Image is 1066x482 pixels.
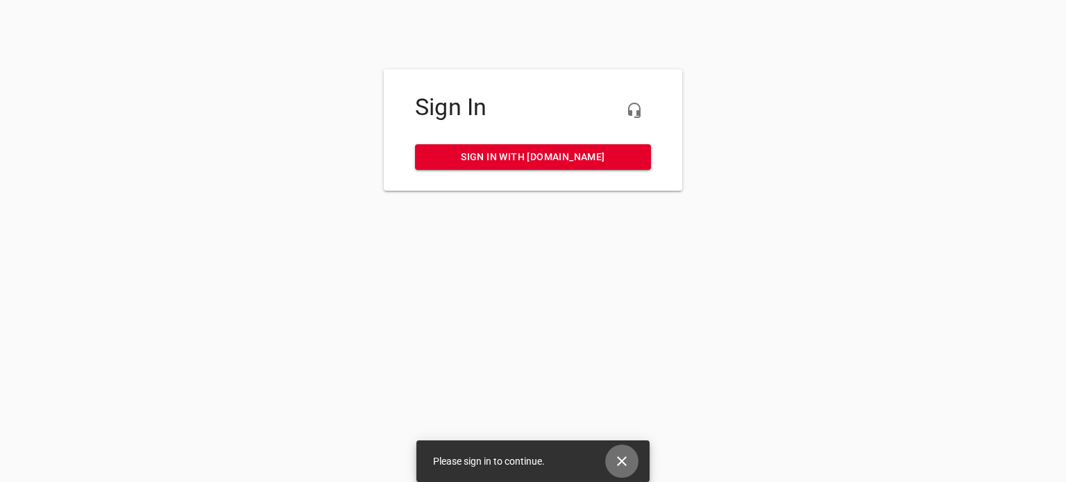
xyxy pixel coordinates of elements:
h4: Sign In [415,94,651,121]
span: Sign in with [DOMAIN_NAME] [426,148,640,166]
span: Please sign in to continue. [433,456,545,467]
a: Sign in with [DOMAIN_NAME] [415,144,651,170]
button: Close [605,445,638,478]
button: Live Chat [618,94,651,127]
